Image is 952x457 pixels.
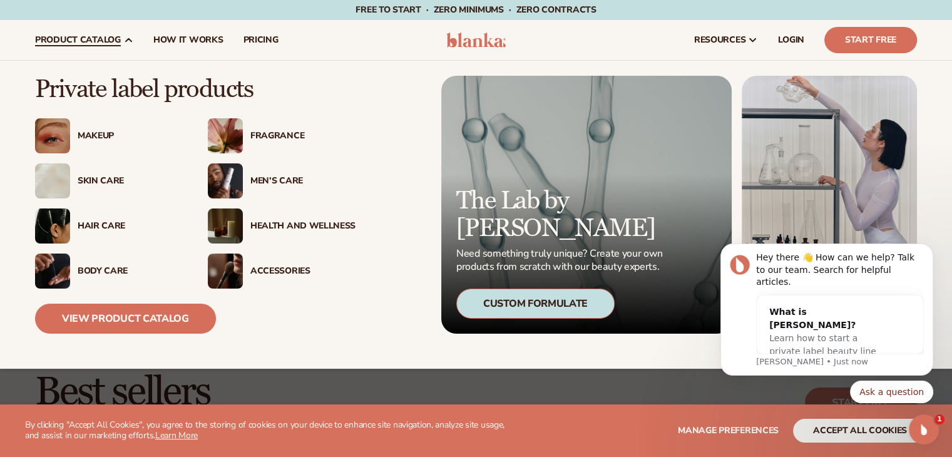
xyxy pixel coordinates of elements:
div: Accessories [250,266,356,277]
div: Body Care [78,266,183,277]
img: Candles and incense on table. [208,208,243,244]
img: Female in lab with equipment. [742,76,917,334]
span: pricing [243,35,278,45]
a: Female hair pulled back with clips. Hair Care [35,208,183,244]
a: resources [684,20,768,60]
span: Free to start · ZERO minimums · ZERO contracts [356,4,596,16]
p: Need something truly unique? Create your own products from scratch with our beauty experts. [456,247,667,274]
div: Makeup [78,131,183,141]
a: Candles and incense on table. Health And Wellness [208,208,356,244]
a: View Product Catalog [35,304,216,334]
img: logo [446,33,506,48]
iframe: Intercom live chat [909,414,939,444]
button: Manage preferences [678,419,779,443]
div: Skin Care [78,176,183,187]
p: By clicking "Accept All Cookies", you agree to the storing of cookies on your device to enhance s... [25,420,519,441]
a: LOGIN [768,20,814,60]
a: Female with glitter eye makeup. Makeup [35,118,183,153]
div: Men’s Care [250,176,356,187]
div: Fragrance [250,131,356,141]
iframe: Intercom notifications message [702,215,952,423]
img: Female with makeup brush. [208,254,243,289]
div: Custom Formulate [456,289,615,319]
a: product catalog [25,20,143,60]
div: Health And Wellness [250,221,356,232]
span: 1 [934,414,944,424]
span: LOGIN [778,35,804,45]
div: Hair Care [78,221,183,232]
a: Cream moisturizer swatch. Skin Care [35,163,183,198]
span: product catalog [35,35,121,45]
img: Male hand applying moisturizer. [35,254,70,289]
span: resources [694,35,745,45]
img: Male holding moisturizer bottle. [208,163,243,198]
a: How It Works [143,20,233,60]
a: Start Free [824,27,917,53]
p: The Lab by [PERSON_NAME] [456,187,667,242]
a: Microscopic product formula. The Lab by [PERSON_NAME] Need something truly unique? Create your ow... [441,76,732,334]
span: Manage preferences [678,424,779,436]
a: Pink blooming flower. Fragrance [208,118,356,153]
a: pricing [233,20,288,60]
a: Male holding moisturizer bottle. Men’s Care [208,163,356,198]
img: Cream moisturizer swatch. [35,163,70,198]
span: How It Works [153,35,223,45]
button: accept all cookies [793,419,927,443]
p: Private label products [35,76,356,103]
a: Male hand applying moisturizer. Body Care [35,254,183,289]
a: Learn More [155,429,198,441]
a: Female with makeup brush. Accessories [208,254,356,289]
img: Female with glitter eye makeup. [35,118,70,153]
img: Female hair pulled back with clips. [35,208,70,244]
img: Pink blooming flower. [208,118,243,153]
